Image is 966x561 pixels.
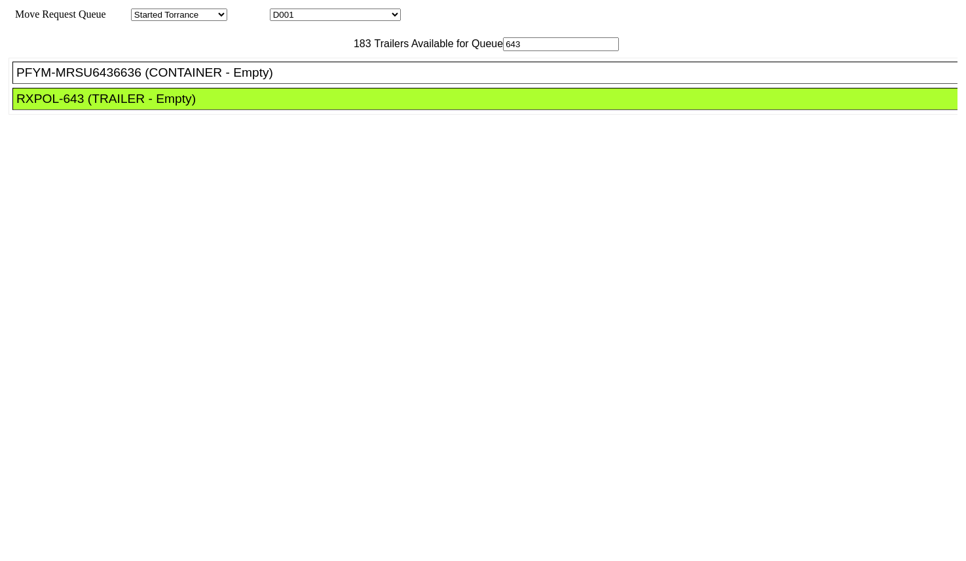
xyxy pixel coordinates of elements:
span: Location [230,9,267,20]
div: RXPOL-643 (TRAILER - Empty) [16,92,965,106]
span: Trailers Available for Queue [371,38,504,49]
span: Move Request Queue [9,9,106,20]
span: Area [108,9,128,20]
span: 183 [347,38,371,49]
div: PFYM-MRSU6436636 (CONTAINER - Empty) [16,66,965,80]
input: Filter Available Trailers [503,37,619,51]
